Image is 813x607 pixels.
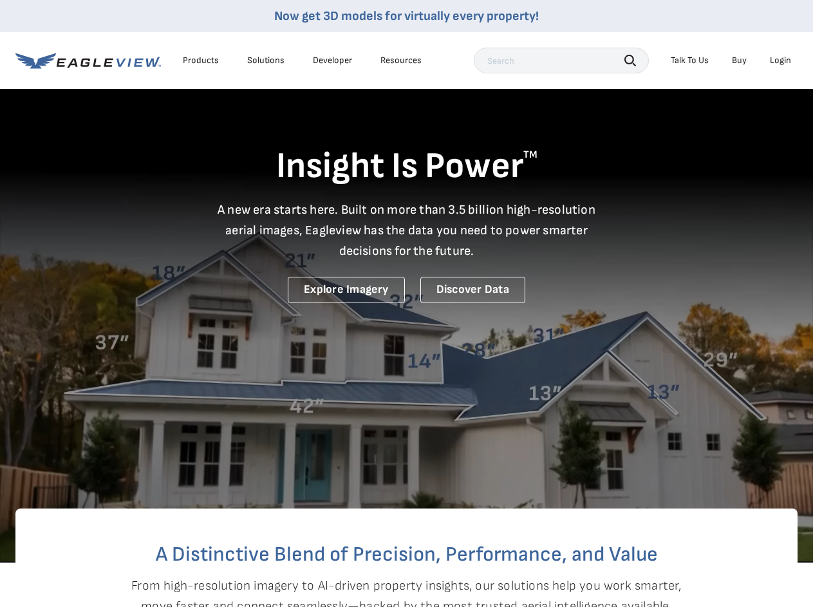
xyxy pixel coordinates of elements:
[770,55,791,66] div: Login
[67,545,746,565] h2: A Distinctive Blend of Precision, Performance, and Value
[474,48,649,73] input: Search
[210,200,604,261] p: A new era starts here. Built on more than 3.5 billion high-resolution aerial images, Eagleview ha...
[523,149,537,161] sup: TM
[288,277,405,303] a: Explore Imagery
[15,144,798,189] h1: Insight Is Power
[183,55,219,66] div: Products
[313,55,352,66] a: Developer
[671,55,709,66] div: Talk To Us
[420,277,525,303] a: Discover Data
[732,55,747,66] a: Buy
[247,55,285,66] div: Solutions
[380,55,422,66] div: Resources
[274,8,539,24] a: Now get 3D models for virtually every property!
